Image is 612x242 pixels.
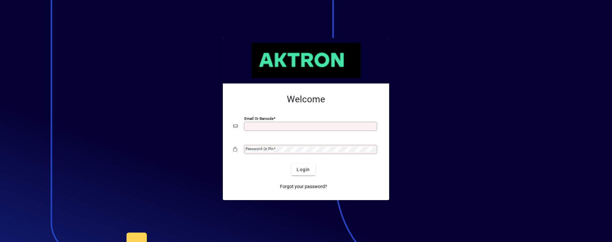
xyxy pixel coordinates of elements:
[297,166,310,173] span: Login
[280,183,327,190] span: Forgot your password?
[277,181,330,192] a: Forgot your password?
[233,94,379,105] h2: Welcome
[291,164,315,175] button: Login
[246,146,274,151] mat-label: Password or Pin
[244,116,274,121] mat-label: Email or Barcode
